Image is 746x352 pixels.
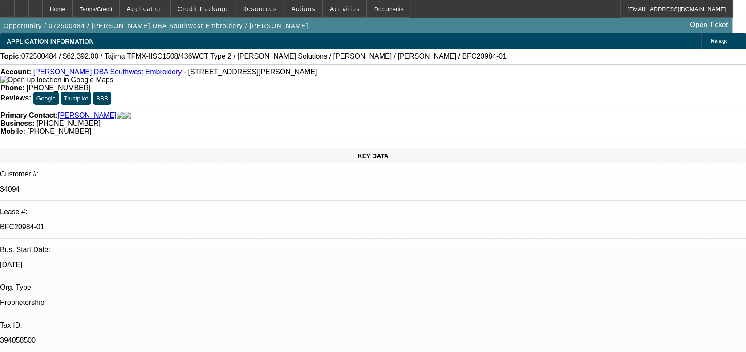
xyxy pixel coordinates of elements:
img: Open up location in Google Maps [0,76,113,84]
span: Resources [242,5,277,12]
span: Application [126,5,163,12]
button: Trustpilot [61,92,91,105]
span: [PHONE_NUMBER] [27,128,91,135]
img: linkedin-icon.png [124,112,131,120]
span: KEY DATA [357,152,388,160]
strong: Mobile: [0,128,25,135]
strong: Business: [0,120,34,127]
button: Resources [235,0,284,17]
button: Activities [323,0,367,17]
strong: Topic: [0,52,21,60]
a: View Google Maps [0,76,113,84]
strong: Reviews: [0,94,31,102]
button: BBB [93,92,111,105]
span: Manage [711,39,727,44]
a: [PERSON_NAME] DBA Southwest Embroidery [33,68,182,76]
button: Actions [284,0,322,17]
span: APPLICATION INFORMATION [7,38,93,45]
span: [PHONE_NUMBER] [36,120,101,127]
button: Application [120,0,170,17]
span: Opportunity / 072500484 / [PERSON_NAME] DBA Southwest Embroidery / [PERSON_NAME] [4,22,308,29]
span: - [STREET_ADDRESS][PERSON_NAME] [184,68,317,76]
button: Google [33,92,59,105]
button: Credit Package [171,0,235,17]
span: 072500484 / $62,392.00 / Tajima TFMX-IISC1508/436WCT Type 2 / [PERSON_NAME] Solutions / [PERSON_N... [21,52,507,60]
span: Actions [291,5,316,12]
img: facebook-icon.png [117,112,124,120]
strong: Phone: [0,84,24,92]
a: Open Ticket [686,17,731,32]
strong: Account: [0,68,31,76]
strong: Primary Contact: [0,112,58,120]
span: Credit Package [178,5,228,12]
span: Activities [330,5,360,12]
span: [PHONE_NUMBER] [27,84,91,92]
a: [PERSON_NAME] [58,112,117,120]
